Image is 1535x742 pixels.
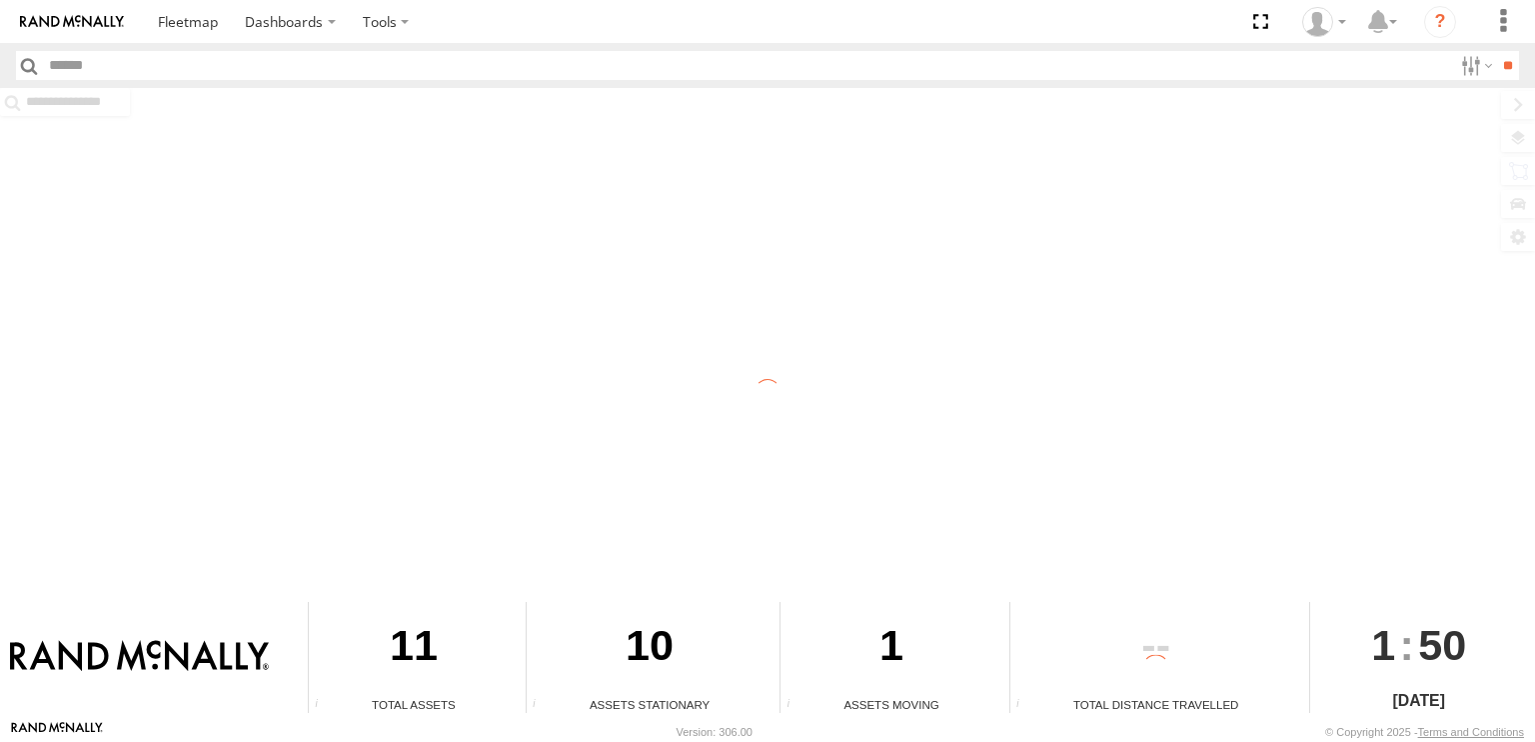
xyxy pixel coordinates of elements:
[309,602,519,696] div: 11
[527,602,772,696] div: 10
[309,698,339,713] div: Total number of Enabled Assets
[1453,51,1496,80] label: Search Filter Options
[20,15,124,29] img: rand-logo.svg
[1310,689,1528,713] div: [DATE]
[1010,698,1040,713] div: Total distance travelled by all assets within specified date range and applied filters
[527,696,772,713] div: Assets Stationary
[1325,726,1524,738] div: © Copyright 2025 -
[1310,602,1528,688] div: :
[1371,602,1395,688] span: 1
[1424,6,1456,38] i: ?
[527,698,557,713] div: Total number of assets current stationary.
[11,722,103,742] a: Visit our Website
[780,696,1001,713] div: Assets Moving
[1010,696,1302,713] div: Total Distance Travelled
[10,640,269,674] img: Rand McNally
[309,696,519,713] div: Total Assets
[1418,602,1466,688] span: 50
[780,698,810,713] div: Total number of assets current in transit.
[780,602,1001,696] div: 1
[677,726,753,738] div: Version: 306.00
[1295,7,1353,37] div: Valeo Dash
[1418,726,1524,738] a: Terms and Conditions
